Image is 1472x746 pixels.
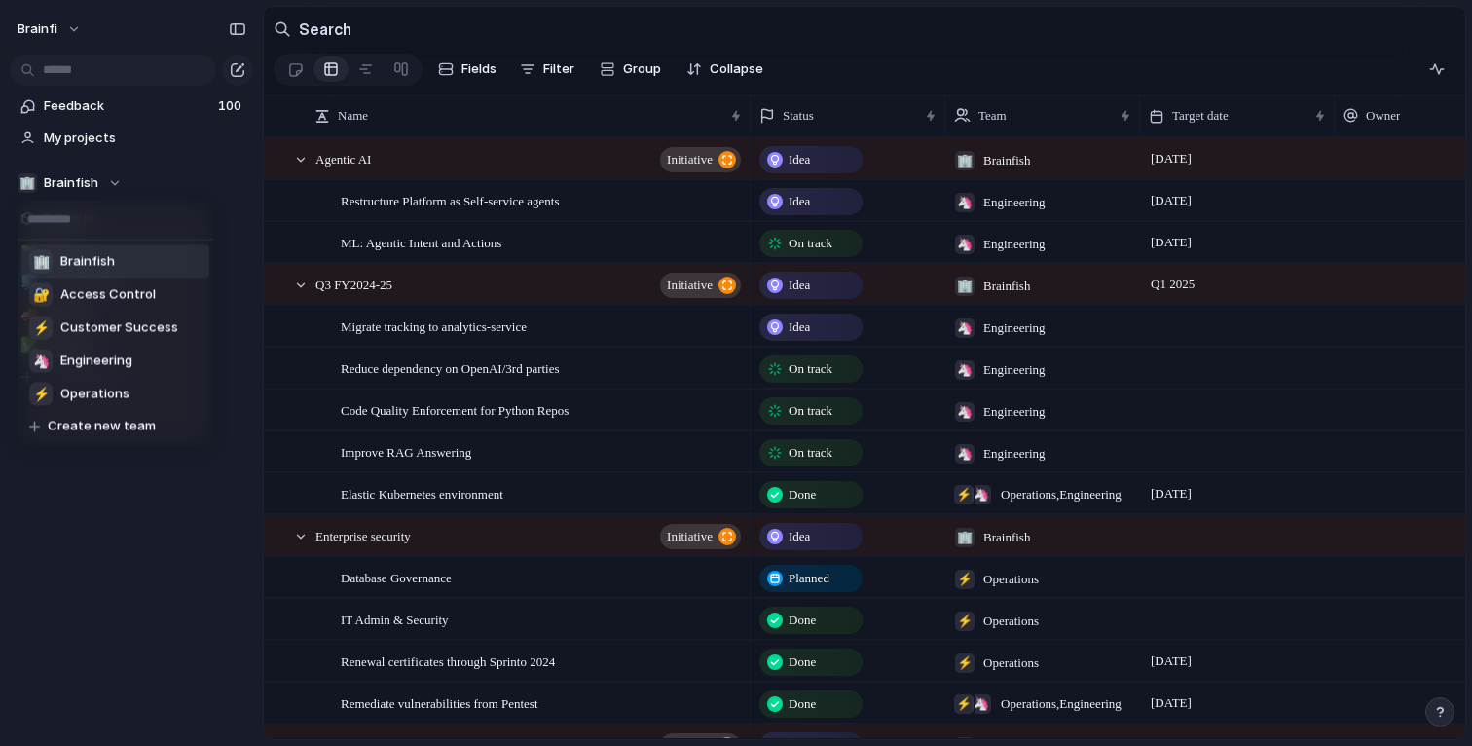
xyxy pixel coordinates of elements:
div: 🦄 [29,350,53,373]
div: ⚡ [29,383,53,406]
span: Brainfish [60,252,115,272]
span: Engineering [60,352,132,371]
span: Create new team [48,417,156,436]
div: 🔐 [29,283,53,307]
div: ⚡ [29,317,53,340]
span: Access Control [60,285,156,305]
span: Operations [60,385,129,404]
div: 🏢 [29,250,53,274]
span: Customer Success [60,318,178,338]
